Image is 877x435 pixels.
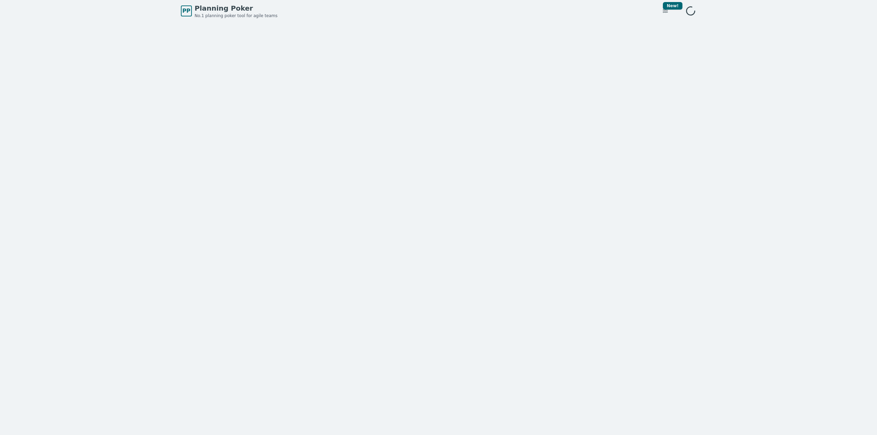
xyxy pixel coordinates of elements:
span: No.1 planning poker tool for agile teams [195,13,277,18]
button: New! [659,5,671,17]
span: PP [182,7,190,15]
div: New! [663,2,682,10]
a: PPPlanning PokerNo.1 planning poker tool for agile teams [181,3,277,18]
span: Planning Poker [195,3,277,13]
